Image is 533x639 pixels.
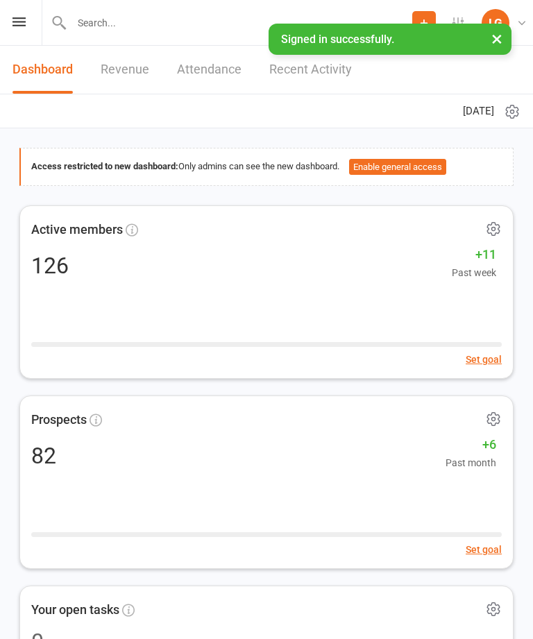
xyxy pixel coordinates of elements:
button: Set goal [466,352,502,367]
span: Signed in successfully. [281,33,394,46]
div: 126 [31,255,69,277]
input: Search... [67,13,412,33]
span: +6 [446,435,496,455]
div: Only admins can see the new dashboard. [31,159,502,176]
button: × [484,24,509,53]
div: 82 [31,445,56,467]
a: Revenue [101,46,149,94]
strong: Access restricted to new dashboard: [31,161,178,171]
span: [DATE] [463,103,494,119]
div: LG [482,9,509,37]
span: Past month [446,455,496,470]
button: Enable general access [349,159,446,176]
span: Prospects [31,410,87,430]
span: Past week [452,265,496,280]
a: Recent Activity [269,46,352,94]
span: Active members [31,220,123,240]
span: Your open tasks [31,600,119,620]
a: Dashboard [12,46,73,94]
a: Attendance [177,46,242,94]
span: +11 [452,245,496,265]
button: Set goal [466,542,502,557]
